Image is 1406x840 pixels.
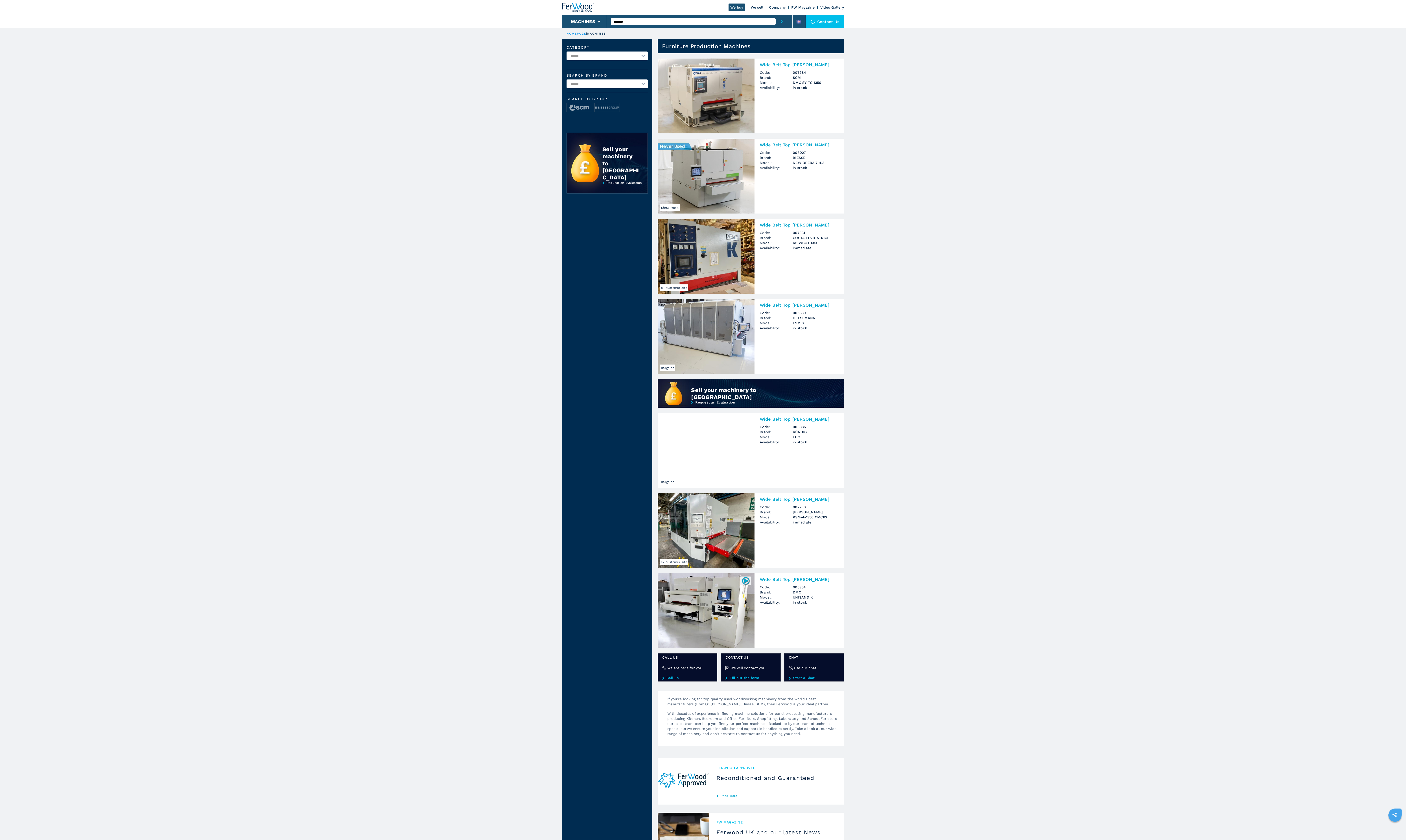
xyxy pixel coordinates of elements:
[760,235,793,240] span: Brand:
[760,245,793,251] span: Availability:
[567,181,648,197] a: Request an Evaluation
[793,240,839,245] h3: K6 WCCT 1350
[760,416,839,422] h2: Wide Belt Top [PERSON_NAME]
[760,510,793,515] span: Brand:
[660,479,675,485] span: Bargains
[587,32,606,36] p: machines
[793,310,839,315] h3: 006530
[760,595,793,600] span: Model:
[567,97,648,101] span: Search by group
[760,302,839,308] h2: Wide Belt Top [PERSON_NAME]
[760,577,839,582] h2: Wide Belt Top [PERSON_NAME]
[760,155,793,160] span: Brand:
[760,585,793,590] span: Code:
[760,505,793,510] span: Code:
[760,321,793,326] span: Model:
[793,165,839,170] span: in stock
[789,655,839,660] span: CHAT
[811,19,815,24] img: Contact us
[760,75,793,80] span: Brand:
[660,559,688,565] span: ex customer site
[760,142,839,147] h2: Wide Belt Top [PERSON_NAME]
[716,820,837,825] span: FW MAGAZINE
[751,5,764,9] a: We sell
[658,413,844,488] a: Wide Belt Top Sanders KÜNDIG ECOBargainsWide Belt Top [PERSON_NAME]Code:006385Brand:KÜNDIGModel:E...
[725,666,729,670] img: We will contact you
[658,758,709,805] img: Reconditioned and Guaranteed
[793,315,839,321] h3: HEESEMANN
[793,326,839,331] span: in stock
[725,676,776,680] a: Fill out the form
[725,655,776,660] span: CONTACT US
[760,429,793,435] span: Brand:
[760,590,793,595] span: Brand:
[602,146,639,181] div: Sell your machinery to [GEOGRAPHIC_DATA]
[793,80,839,85] h3: DMC SY TC 1350
[793,590,839,595] h3: DMC
[760,497,839,502] h2: Wide Belt Top [PERSON_NAME]
[760,315,793,321] span: Brand:
[658,139,844,214] a: Wide Belt Top Sanders BIESSE NEW OPERA 7-4.3Show roomWide Belt Top [PERSON_NAME]Code:008027Brand:...
[793,321,839,326] h3: LSM 8
[793,515,839,520] h3: KSN-4-1350 CMCP2
[793,520,839,525] span: immediate
[662,43,751,50] h1: Furniture Production Machines
[760,80,793,85] span: Model:
[663,711,844,741] p: With decades of experience in finding machine solutions for panel processing manufacturers produc...
[594,103,620,112] img: image
[806,15,844,28] div: Contact us
[793,75,839,80] h3: SCM
[794,665,817,671] h4: Use our chat
[820,5,844,9] a: Video Gallery
[729,4,745,11] a: We buy
[760,70,793,75] span: Code:
[662,676,713,680] a: Call us
[793,505,839,510] h3: 007700
[760,326,793,331] span: Availability:
[662,666,666,670] img: We are here for you
[716,774,837,781] h3: Reconditioned and Guaranteed
[658,573,755,648] img: Wide Belt Top Sanders DMC UNISAND K
[760,62,839,67] h2: Wide Belt Top [PERSON_NAME]
[586,32,587,35] span: |
[760,222,839,228] h2: Wide Belt Top [PERSON_NAME]
[662,655,713,660] span: Call us
[793,435,839,440] h3: ECO
[567,46,648,49] label: Category
[731,665,765,671] h4: We will contact you
[760,85,793,90] span: Availability:
[793,160,839,165] h3: NEW OPERA 7-4.3
[789,666,793,670] img: Use our chat
[760,515,793,520] span: Model:
[571,19,595,24] button: Machines
[793,230,839,235] h3: 007931
[760,435,793,440] span: Model:
[716,829,837,836] h3: Ferwood UK and our latest News
[691,387,813,401] div: Sell your machinery to [GEOGRAPHIC_DATA]
[793,429,839,435] h3: KÜNDIG
[660,284,688,291] span: ex customer site
[658,573,844,648] a: Wide Belt Top Sanders DMC UNISAND K005354Wide Belt Top [PERSON_NAME]Code:005354Brand:DMCModel:UNI...
[793,155,839,160] h3: BIESSE
[658,59,844,133] a: Wide Belt Top Sanders SCM DMC SY TC 1350Wide Belt Top [PERSON_NAME]Code:007984Brand:SCMModel:DMC ...
[760,165,793,170] span: Availability:
[760,310,793,315] span: Code:
[658,219,844,294] a: Wide Belt Top Sanders COSTA LEVIGATRICI K6 WCCT 1350ex customer siteWide Belt Top [PERSON_NAME]Co...
[793,510,839,515] h3: [PERSON_NAME]
[660,365,675,371] span: Bargains
[658,299,755,374] img: Wide Belt Top Sanders HEESEMANN LSM 8
[1389,809,1400,820] a: sharethis
[760,424,793,429] span: Code:
[658,59,755,133] img: Wide Belt Top Sanders SCM DMC SY TC 1350
[567,32,586,35] a: HOMEPAGE
[567,74,648,77] label: Search by brand
[658,493,755,568] img: Wide Belt Top Sanders WEBER KSN-4-1350 CMCP2
[793,85,839,90] span: in stock
[667,665,702,671] h4: We are here for you
[658,401,844,415] a: Request an Evaluation
[793,440,839,445] span: in stock
[658,299,844,374] a: Wide Belt Top Sanders HEESEMANN LSM 8BargainsWide Belt Top [PERSON_NAME]Code:006530Brand:HEESEMAN...
[1387,820,1403,837] iframe: Chat
[663,696,844,711] p: If you’re looking for top quality used woodworking machinery from the world’s best manufacturers ...
[760,150,793,155] span: Code:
